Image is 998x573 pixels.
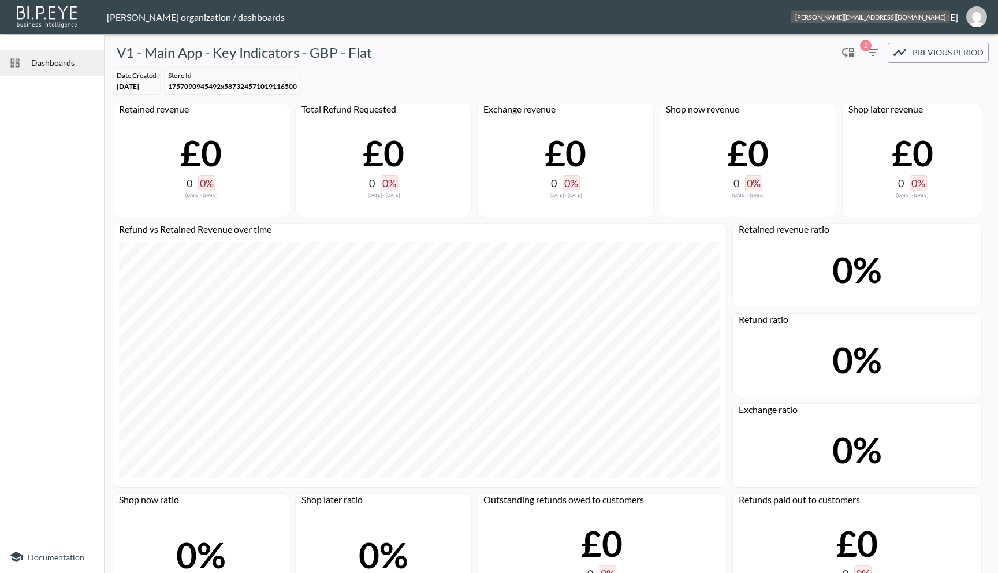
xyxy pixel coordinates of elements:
button: Previous period [888,43,989,63]
div: Compared to Sep 24, 2024 - Apr 01, 2025 [545,191,586,198]
span: Dashboards [31,57,95,69]
button: ana@swap-commerce.com [958,3,995,31]
div: Enable/disable chart dragging [839,43,858,62]
div: 0% [832,248,882,291]
span: Previous period [913,46,984,60]
div: Exchange ratio [733,404,981,422]
div: 0 [187,177,192,189]
div: 0% [198,175,215,191]
span: Documentation [28,552,84,562]
div: Refunds paid out to customers [733,494,981,512]
div: 0 [898,177,904,189]
span: [DATE] [117,82,139,91]
div: £0 [836,522,878,564]
span: 1757090945492x587324571019116500 [168,82,297,91]
div: Compared to Sep 24, 2024 - Apr 01, 2025 [180,191,222,198]
div: 0% [563,175,580,191]
div: 0% [832,338,882,381]
div: £0 [581,522,623,564]
h5: V1 - Main App - Key Indicators - GBP - Flat [117,43,372,62]
div: 0% [910,175,927,191]
div: 0% [832,428,882,471]
div: 0 [369,177,375,189]
div: £0 [892,131,933,174]
img: 7151a5340a926b4f92da4ffde41f27b4 [966,6,987,27]
span: 2 [860,40,872,51]
div: 0 [733,177,739,189]
img: bipeye-logo [14,3,81,29]
div: Refund vs Retained Revenue over time [113,224,726,241]
div: Shop now ratio [113,494,289,512]
div: £0 [545,131,586,174]
div: Shop now revenue [660,103,836,121]
div: Refund ratio [733,314,981,332]
div: Total Refund Requested [296,103,471,121]
div: £0 [727,131,769,174]
div: Exchange revenue [478,103,653,121]
div: 0% [745,175,762,191]
div: Outstanding refunds owed to customers [478,494,726,512]
div: 0% [381,175,398,191]
div: Compared to Sep 24, 2024 - Apr 01, 2025 [892,191,933,198]
div: £0 [180,131,222,174]
div: Compared to Sep 24, 2024 - Apr 01, 2025 [363,191,404,198]
div: Shop later revenue [843,103,982,121]
div: [PERSON_NAME] organization / dashboards [107,12,812,23]
div: Compared to Sep 24, 2024 - Apr 01, 2025 [727,191,769,198]
a: Documentation [9,550,95,564]
div: Retained revenue [113,103,289,121]
div: £0 [363,131,404,174]
button: 2 [863,43,882,62]
div: Shop later ratio [296,494,471,512]
div: 0 [551,177,557,189]
div: Retained revenue ratio [733,224,981,241]
div: Store Id [168,71,297,80]
div: [PERSON_NAME][EMAIL_ADDRESS][DOMAIN_NAME] [791,11,950,23]
div: Date Created [117,71,157,80]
